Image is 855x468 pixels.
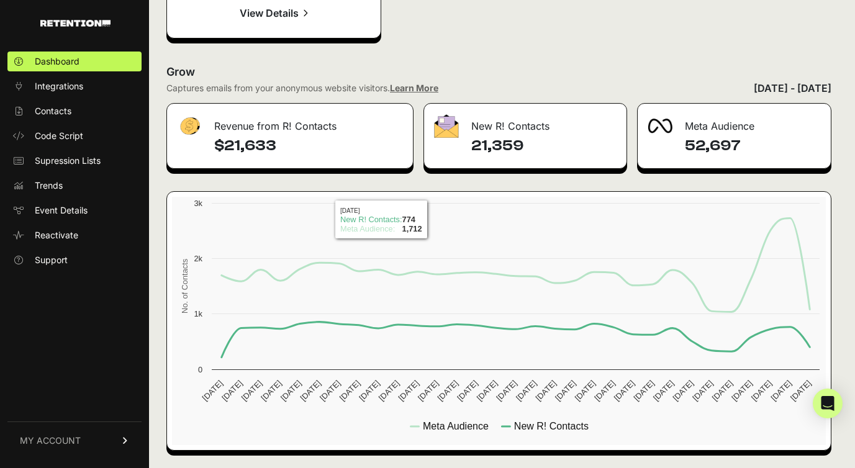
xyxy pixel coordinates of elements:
[648,119,672,133] img: fa-meta-2f981b61bb99beabf952f7030308934f19ce035c18b003e963880cc3fabeebb7.png
[318,379,342,403] text: [DATE]
[220,379,244,403] text: [DATE]
[20,434,81,447] span: MY ACCOUNT
[553,379,577,403] text: [DATE]
[299,379,323,403] text: [DATE]
[7,151,142,171] a: Supression Lists
[166,63,831,81] h2: Grow
[638,104,831,141] div: Meta Audience
[7,421,142,459] a: MY ACCOUNT
[166,82,438,94] div: Captures emails from your anonymous website visitors.
[194,199,202,208] text: 3k
[813,389,843,418] div: Open Intercom Messenger
[7,52,142,71] a: Dashboard
[471,136,616,156] h4: 21,359
[377,379,401,403] text: [DATE]
[357,379,381,403] text: [DATE]
[35,80,83,92] span: Integrations
[754,81,831,96] div: [DATE] - [DATE]
[35,105,71,117] span: Contacts
[259,379,283,403] text: [DATE]
[573,379,597,403] text: [DATE]
[789,379,813,403] text: [DATE]
[651,379,676,403] text: [DATE]
[436,379,460,403] text: [DATE]
[7,250,142,270] a: Support
[7,76,142,96] a: Integrations
[35,204,88,217] span: Event Details
[167,104,413,141] div: Revenue from R! Contacts
[534,379,558,403] text: [DATE]
[35,55,79,68] span: Dashboard
[7,176,142,196] a: Trends
[390,83,438,93] a: Learn More
[749,379,774,403] text: [DATE]
[514,421,589,431] text: New R! Contacts
[35,155,101,167] span: Supression Lists
[416,379,440,403] text: [DATE]
[35,229,78,241] span: Reactivate
[424,104,626,141] div: New R! Contacts
[194,254,202,263] text: 2k
[671,379,695,403] text: [DATE]
[7,126,142,146] a: Code Script
[35,179,63,192] span: Trends
[35,130,83,142] span: Code Script
[40,20,111,27] img: Retention.com
[177,114,202,138] img: fa-dollar-13500eef13a19c4ab2b9ed9ad552e47b0d9fc28b02b83b90ba0e00f96d6372e9.png
[7,200,142,220] a: Event Details
[7,225,142,245] a: Reactivate
[514,379,538,403] text: [DATE]
[201,379,225,403] text: [DATE]
[690,379,715,403] text: [DATE]
[631,379,656,403] text: [DATE]
[198,365,202,374] text: 0
[612,379,636,403] text: [DATE]
[7,101,142,121] a: Contacts
[455,379,479,403] text: [DATE]
[494,379,518,403] text: [DATE]
[338,379,362,403] text: [DATE]
[769,379,793,403] text: [DATE]
[194,309,202,318] text: 1k
[214,136,403,156] h4: $21,633
[240,379,264,403] text: [DATE]
[592,379,617,403] text: [DATE]
[396,379,420,403] text: [DATE]
[730,379,754,403] text: [DATE]
[475,379,499,403] text: [DATE]
[423,421,489,431] text: Meta Audience
[710,379,735,403] text: [DATE]
[434,114,459,138] img: fa-envelope-19ae18322b30453b285274b1b8af3d052b27d846a4fbe8435d1a52b978f639a2.png
[685,136,821,156] h4: 52,697
[35,254,68,266] span: Support
[180,259,189,313] text: No. of Contacts
[279,379,303,403] text: [DATE]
